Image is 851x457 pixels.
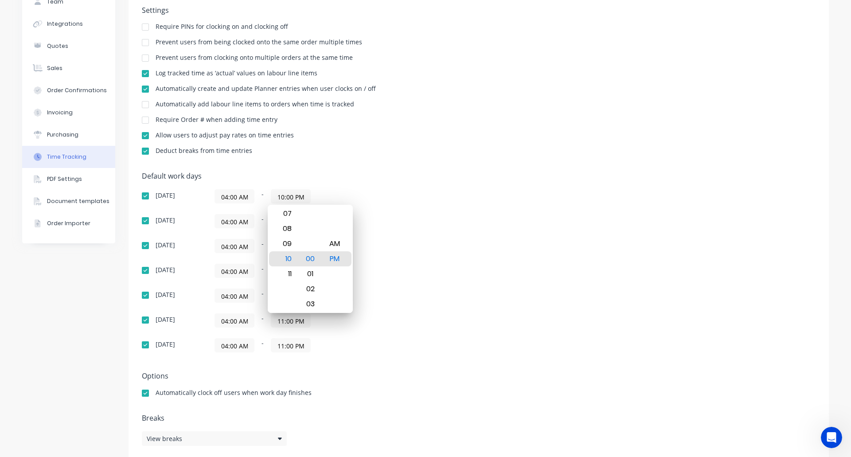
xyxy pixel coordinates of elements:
[47,175,82,183] div: PDF Settings
[109,191,193,199] b: “Awaiting Approval.”
[283,4,299,20] div: Close
[42,343,277,386] li: To help protect your product information, you can no longer delete the last attribute column in t...
[22,79,115,102] button: Order Confirmations
[42,297,261,316] b: NaN values
[324,236,346,251] div: AM
[156,117,277,123] div: Require Order # when adding time entry
[42,320,277,341] li: You can now without any interruptions
[215,264,254,277] input: Start
[215,214,436,228] div: -
[22,146,115,168] button: Time Tracking
[47,109,73,117] div: Invoicing
[75,77,90,86] span: Team
[324,251,346,266] div: PM
[215,189,436,203] div: -
[156,70,317,76] div: Log tracked time as ‘actual’ values on labour line items
[89,273,144,282] b: All day toggle
[141,5,166,19] h1: News
[47,64,62,72] div: Sales
[156,267,175,273] div: [DATE]
[47,219,90,227] div: Order Importer
[300,251,321,266] div: 00
[156,101,354,107] div: Automatically add labour line items to orders when time is tracked
[147,434,182,443] span: View breaks
[173,214,253,223] b: manage Timesheets
[22,13,115,35] button: Integrations
[821,427,842,448] iframe: Intercom live chat
[298,205,323,313] div: Minute
[156,341,175,348] div: [DATE]
[275,206,297,221] div: 07
[156,86,376,92] div: Automatically create and update Planner entries when user clocks on / off
[28,33,56,43] div: Update
[142,372,816,380] h5: Options
[156,292,175,298] div: [DATE]
[215,264,436,278] div: -
[142,172,816,180] h5: Default work days
[22,168,115,190] button: PDF Settings
[156,390,312,396] div: Automatically clock off users when work day finishes
[47,153,86,161] div: Time Tracking
[22,190,115,212] button: Document templates
[274,205,298,313] div: Hour
[156,217,175,223] div: [DATE]
[142,6,816,15] h5: Settings
[42,273,76,282] b: Planner:
[60,33,113,43] div: Feature update
[300,266,321,281] div: 01
[28,43,277,66] h1: Factory Weekly Updates - [DATE]
[156,148,252,154] div: Deduct breaks from time entries
[42,296,277,317] li: Fixed an issue where Product Kits showing and couldn’t be added to Orders
[42,214,91,223] b: Timesheets:
[42,179,277,211] li: When an Approved Timesheet is edited, its status will now change to This helps make sure any chan...
[47,42,68,50] div: Quotes
[271,314,310,327] input: Finish
[271,339,310,352] input: Finish
[28,113,277,155] div: Here’s your quick weekly update from packed with improvements to help your workflow run like cloc...
[42,320,249,340] b: add notes to custom-priced Product Kits
[47,131,78,139] div: Purchasing
[92,77,96,86] span: •
[215,239,436,253] div: -
[215,190,254,203] input: Start
[28,405,152,414] b: 💬 We’d love your feedback
[156,192,175,199] div: [DATE]
[47,86,107,94] div: Order Confirmations
[215,338,436,352] div: -
[6,4,23,20] button: go back
[156,55,353,61] div: Prevent users from clocking onto multiple orders at the same time
[22,35,115,57] button: Quotes
[156,23,288,30] div: Require PINs for clocking on and clocking off
[215,215,254,228] input: Start
[42,273,277,294] li: The for custom Planner events is now working as expected.
[28,256,133,265] b: 🔧 Updates and Tweaks
[47,197,109,205] div: Document templates
[98,77,117,84] span: [DATE]
[22,57,115,79] button: Sales
[42,297,94,305] b: Product Kits:
[42,320,94,329] b: Product Kits:
[93,214,143,223] b: Power Users
[156,242,175,248] div: [DATE]
[275,221,297,236] div: 08
[28,94,277,105] div: Hi [PERSON_NAME],
[142,414,816,422] h5: Breaks
[156,132,294,138] div: Allow users to adjust pay rates on time entries
[28,75,39,86] img: Profile image for Team
[300,297,321,312] div: 03
[22,212,115,234] button: Order Importer
[156,316,175,323] div: [DATE]
[271,190,310,203] input: Finish
[300,281,321,297] div: 02
[44,77,74,86] span: Shared by
[266,4,283,20] button: Collapse window
[215,289,254,302] input: Start
[22,102,115,124] button: Invoicing
[42,213,277,245] li: can now giving the right Team members more control without needing full admin access.
[215,313,436,328] div: -
[42,180,91,188] b: Timesheets:
[28,163,94,172] b: 🚀 What's New
[156,39,362,45] div: Prevent users from being clocked onto the same order multiple times
[42,344,119,352] b: Product Catalogue:
[164,113,193,122] b: Factory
